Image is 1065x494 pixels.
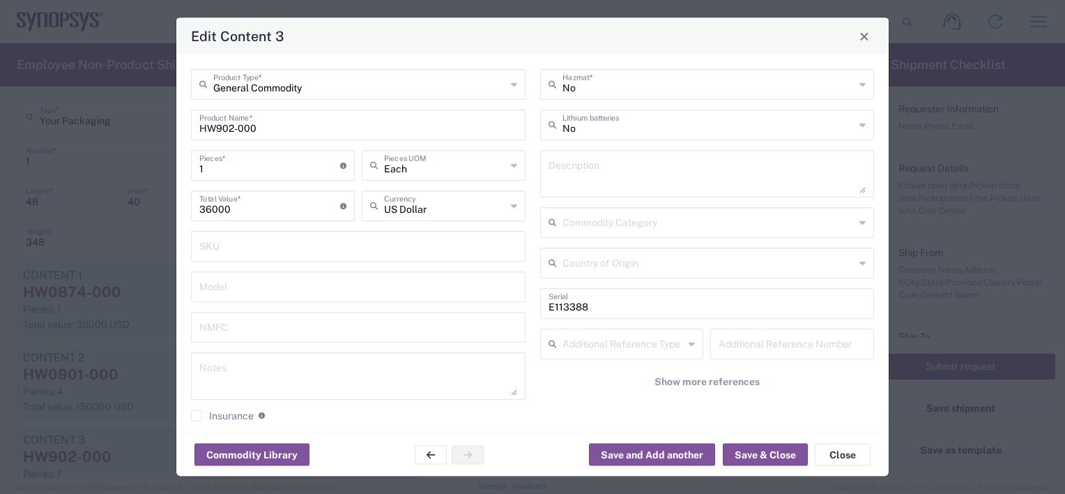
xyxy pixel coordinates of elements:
[723,444,808,466] button: Save & Close
[191,410,254,421] label: Insurance
[589,444,715,466] button: Save and Add another
[654,375,760,389] span: Show more references
[815,444,871,466] button: Close
[194,444,309,466] button: Commodity Library
[191,26,284,46] h4: Edit Content 3
[855,27,874,46] button: Close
